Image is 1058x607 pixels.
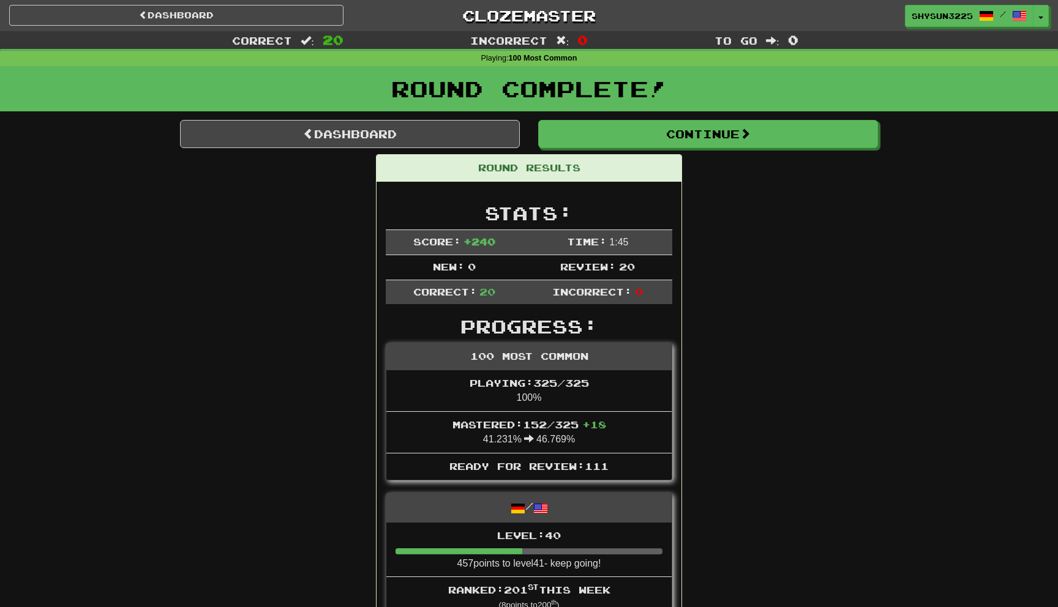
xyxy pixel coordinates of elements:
span: New: [433,261,465,272]
span: 20 [479,286,495,297]
a: Dashboard [9,5,343,26]
h2: Stats: [386,203,672,223]
sup: st [528,583,539,591]
span: Playing: 325 / 325 [470,377,589,389]
button: Continue [538,120,878,148]
span: : [301,35,314,46]
div: 100 Most Common [386,343,672,370]
li: 457 points to level 41 - keep going! [386,523,672,578]
a: ShySun3225 / [905,5,1034,27]
span: : [766,35,779,46]
li: 41.231% 46.769% [386,411,672,453]
span: / [1000,10,1006,18]
span: 0 [577,32,588,47]
span: Incorrect: [552,286,632,297]
li: 100% [386,370,672,412]
sup: th [552,599,557,606]
span: Incorrect [470,34,547,47]
span: Level: 40 [497,529,561,541]
a: Clozemaster [362,5,696,26]
span: Correct: [413,286,477,297]
span: 0 [788,32,798,47]
span: Mastered: 152 / 325 [452,419,606,430]
span: ShySun3225 [912,10,973,21]
span: Ranked: 201 this week [448,584,610,595]
span: To go [715,34,757,47]
span: Time: [567,236,607,247]
span: + 240 [463,236,495,247]
span: Correct [232,34,292,47]
span: 0 [468,261,476,272]
a: Dashboard [180,120,520,148]
span: Score: [413,236,461,247]
span: : [556,35,569,46]
span: 20 [619,261,635,272]
span: 0 [635,286,643,297]
span: 1 : 45 [609,237,628,247]
h2: Progress: [386,316,672,337]
span: Review: [560,261,616,272]
span: Ready for Review: 111 [449,460,609,472]
div: / [386,493,672,522]
h1: Round Complete! [4,76,1054,101]
span: + 18 [582,419,606,430]
span: 20 [323,32,343,47]
div: Round Results [377,155,681,182]
strong: 100 Most Common [508,54,577,62]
